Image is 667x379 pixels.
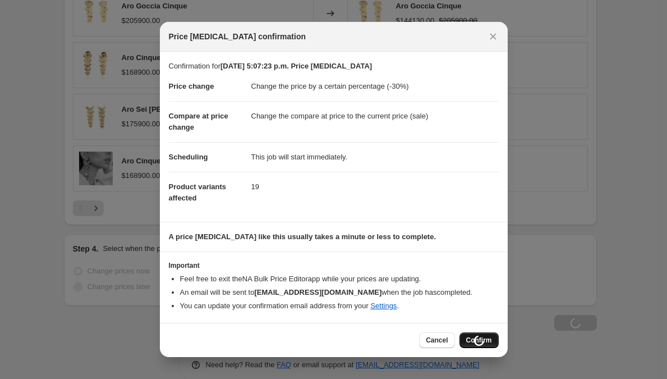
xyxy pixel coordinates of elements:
[485,29,501,44] button: Close
[251,101,499,131] dd: Change the compare at price to the current price (sale)
[419,332,454,348] button: Cancel
[180,300,499,312] li: You can update your confirmation email address from your .
[169,61,499,72] p: Confirmation for
[254,288,381,296] b: [EMAIL_ADDRESS][DOMAIN_NAME]
[169,82,214,90] span: Price change
[370,302,397,310] a: Settings
[251,172,499,202] dd: 19
[169,261,499,270] h3: Important
[169,232,436,241] b: A price [MEDICAL_DATA] like this usually takes a minute or less to complete.
[169,31,306,42] span: Price [MEDICAL_DATA] confirmation
[169,153,208,161] span: Scheduling
[220,62,372,70] b: [DATE] 5:07:23 p.m. Price [MEDICAL_DATA]
[169,112,228,131] span: Compare at price change
[251,72,499,101] dd: Change the price by a certain percentage (-30%)
[169,182,227,202] span: Product variants affected
[251,142,499,172] dd: This job will start immediately.
[426,336,448,345] span: Cancel
[180,273,499,285] li: Feel free to exit the NA Bulk Price Editor app while your prices are updating.
[180,287,499,298] li: An email will be sent to when the job has completed .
